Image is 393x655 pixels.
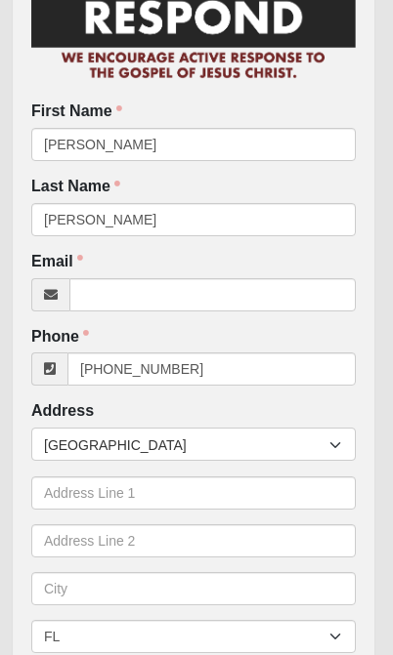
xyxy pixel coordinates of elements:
[31,524,356,557] input: Address Line 2
[31,326,89,348] label: Phone
[31,572,356,605] input: City
[31,251,83,273] label: Email
[31,400,94,423] label: Address
[31,476,356,510] input: Address Line 1
[31,176,120,198] label: Last Name
[44,429,329,462] span: [GEOGRAPHIC_DATA]
[31,101,122,123] label: First Name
